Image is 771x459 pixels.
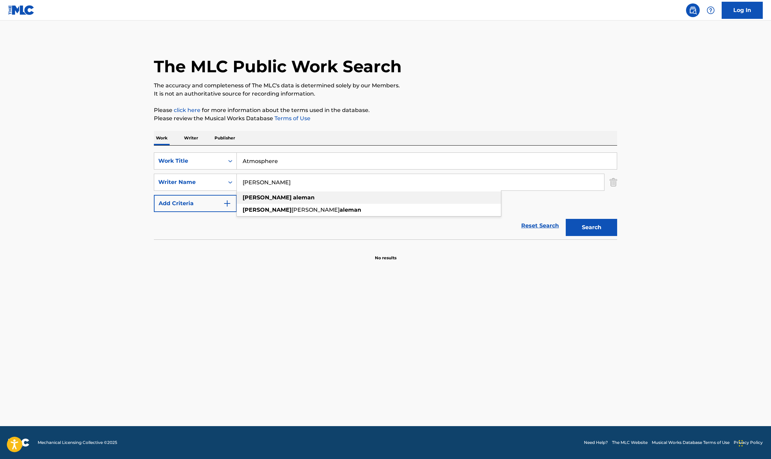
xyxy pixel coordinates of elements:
strong: [PERSON_NAME] [243,194,292,201]
strong: aleman [340,207,361,213]
a: click here [174,107,200,113]
a: The MLC Website [612,439,648,446]
button: Add Criteria [154,195,237,212]
p: The accuracy and completeness of The MLC's data is determined solely by our Members. [154,82,617,90]
h1: The MLC Public Work Search [154,56,402,77]
img: Delete Criterion [610,174,617,191]
strong: [PERSON_NAME] [243,207,292,213]
img: MLC Logo [8,5,35,15]
a: Need Help? [584,439,608,446]
img: search [689,6,697,14]
img: logo [8,438,29,447]
div: Dra [739,433,743,454]
a: Reset Search [518,218,562,233]
div: Chatt-widget [737,426,771,459]
p: Work [154,131,170,145]
a: Terms of Use [273,115,310,122]
span: [PERSON_NAME] [292,207,340,213]
div: Writer Name [158,178,220,186]
span: Mechanical Licensing Collective © 2025 [38,439,117,446]
strong: aleman [293,194,315,201]
form: Search Form [154,152,617,239]
p: It is not an authoritative source for recording information. [154,90,617,98]
a: Log In [722,2,763,19]
button: Search [566,219,617,236]
p: Publisher [212,131,237,145]
p: Please for more information about the terms used in the database. [154,106,617,114]
a: Public Search [686,3,700,17]
p: No results [375,247,396,261]
p: Please review the Musical Works Database [154,114,617,123]
a: Musical Works Database Terms of Use [652,439,730,446]
div: Work Title [158,157,220,165]
img: 9d2ae6d4665cec9f34b9.svg [223,199,231,208]
img: help [707,6,715,14]
iframe: Chat Widget [737,426,771,459]
div: Help [704,3,718,17]
p: Writer [182,131,200,145]
a: Privacy Policy [734,439,763,446]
